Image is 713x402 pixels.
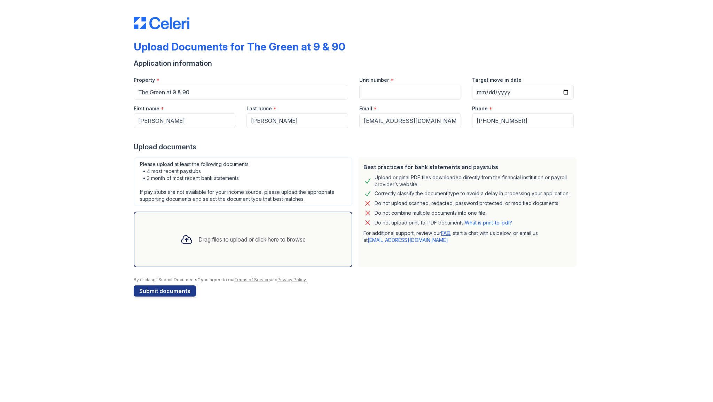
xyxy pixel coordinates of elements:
[472,105,488,112] label: Phone
[465,220,512,226] a: What is print-to-pdf?
[134,285,196,297] button: Submit documents
[375,174,571,188] div: Upload original PDF files downloaded directly from the financial institution or payroll provider’...
[472,77,522,84] label: Target move in date
[134,58,579,68] div: Application information
[134,40,345,53] div: Upload Documents for The Green at 9 & 90
[198,235,306,244] div: Drag files to upload or click here to browse
[359,105,372,112] label: Email
[375,219,512,226] p: Do not upload print-to-PDF documents.
[134,142,579,152] div: Upload documents
[246,105,272,112] label: Last name
[134,17,189,29] img: CE_Logo_Blue-a8612792a0a2168367f1c8372b55b34899dd931a85d93a1a3d3e32e68fde9ad4.png
[363,163,571,171] div: Best practices for bank statements and paystubs
[375,199,559,207] div: Do not upload scanned, redacted, password protected, or modified documents.
[134,105,159,112] label: First name
[441,230,450,236] a: FAQ
[368,237,448,243] a: [EMAIL_ADDRESS][DOMAIN_NAME]
[134,77,155,84] label: Property
[277,277,307,282] a: Privacy Policy.
[134,277,579,283] div: By clicking "Submit Documents," you agree to our and
[375,209,486,217] div: Do not combine multiple documents into one file.
[134,157,352,206] div: Please upload at least the following documents: • 4 most recent paystubs • 3 month of most recent...
[359,77,389,84] label: Unit number
[363,230,571,244] p: For additional support, review our , start a chat with us below, or email us at
[234,277,270,282] a: Terms of Service
[375,189,570,198] div: Correctly classify the document type to avoid a delay in processing your application.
